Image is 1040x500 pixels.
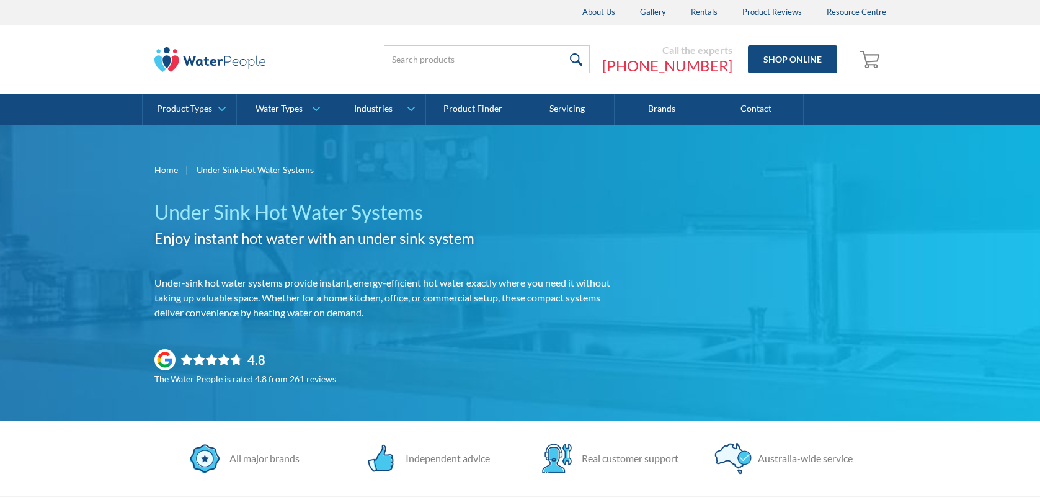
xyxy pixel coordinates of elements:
[184,162,190,177] div: |
[576,451,678,466] div: Real customer support
[399,451,490,466] div: Independent advice
[602,44,732,56] div: Call the experts
[247,352,265,368] div: 4.8
[331,94,425,125] a: Industries
[197,163,314,176] div: Under Sink Hot Water Systems
[223,451,300,466] div: All major brands
[154,374,631,384] div: The Water People is rated 4.8 from 261 reviews
[154,197,631,227] h1: Under Sink Hot Water Systems
[154,47,266,72] img: The Water People
[143,94,236,125] a: Product Types
[154,163,178,176] a: Home
[856,45,886,74] a: Open cart
[157,104,212,114] div: Product Types
[709,94,804,125] a: Contact
[748,45,837,73] a: Shop Online
[860,49,883,69] img: shopping cart
[752,451,853,466] div: Australia-wide service
[354,104,393,114] div: Industries
[237,94,331,125] a: Water Types
[180,352,631,368] div: Rating: 4.8 out of 5
[602,56,732,75] a: [PHONE_NUMBER]
[615,94,709,125] a: Brands
[384,45,590,73] input: Search products
[154,275,631,320] p: Under-sink hot water systems provide instant, energy-efficient hot water exactly where you need i...
[426,94,520,125] a: Product Finder
[256,104,303,114] div: Water Types
[154,227,631,249] h2: Enjoy instant hot water with an under sink system
[520,94,615,125] a: Servicing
